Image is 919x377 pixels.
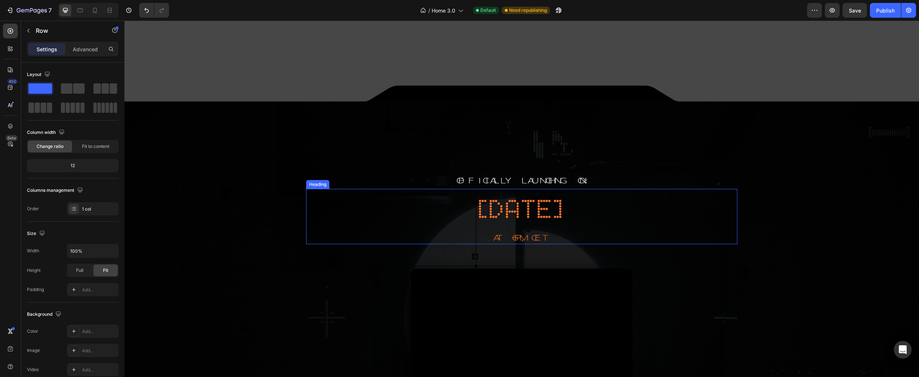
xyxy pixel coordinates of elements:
span: Change ratio [37,143,64,150]
input: Auto [67,244,118,257]
div: Column width [27,128,66,138]
button: 7 [3,3,55,18]
div: 1 col [82,206,117,212]
p: Settings [37,45,57,53]
span: Default [480,7,496,14]
div: Order [27,205,39,212]
h2: [DATE] [182,170,613,207]
div: Add... [82,287,117,293]
div: Add... [82,328,117,335]
video: Video [287,248,508,359]
span: at 6pm, cet [369,214,425,222]
div: Padding [27,286,44,293]
button: Save [843,3,867,18]
div: 450 [7,79,18,84]
div: Add... [82,367,117,373]
span: Need republishing [509,7,547,14]
img: gempages_562811069194568869-024c6391-bb88-4cb5-8a30-1c495429145c.svg [239,65,556,81]
span: Save [849,7,861,14]
span: Full [76,267,83,274]
div: Video [27,366,39,373]
div: Width [27,248,39,254]
iframe: Design area [124,21,919,377]
div: 12 [28,160,117,171]
span: Home 3.0 [432,7,455,14]
div: Height [27,267,41,274]
div: Image [27,347,40,354]
div: Undo/Redo [139,3,169,18]
div: Color [27,328,38,335]
div: Columns management [27,186,85,196]
div: Beta [6,135,18,141]
div: Add... [82,347,117,354]
p: 7 [48,6,52,15]
div: Background [27,309,63,319]
div: Publish [876,7,895,14]
h2: officially launching ON: [182,155,613,167]
span: Fit to content [82,143,109,150]
span: Fit [103,267,108,274]
div: Open Intercom Messenger [894,341,912,359]
button: Publish [870,3,901,18]
p: Row [36,26,99,35]
div: Layout [27,70,52,80]
p: Advanced [73,45,98,53]
div: Size [27,229,47,239]
div: Heading [183,160,203,167]
span: / [428,7,430,14]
